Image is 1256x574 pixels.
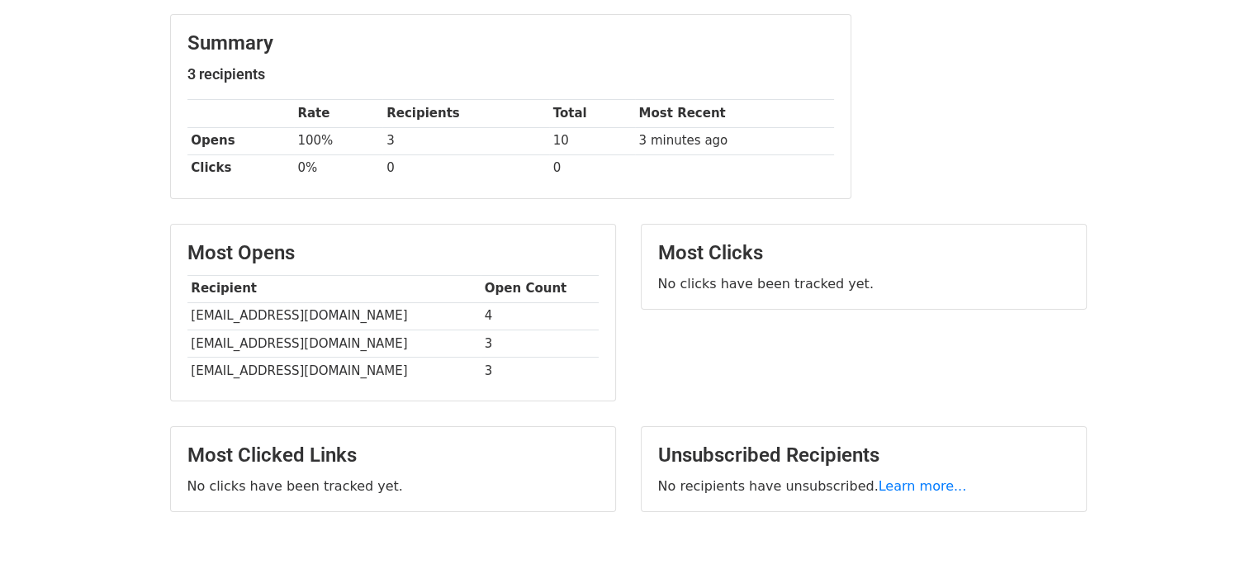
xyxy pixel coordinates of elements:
div: Widget de chat [1173,495,1256,574]
th: Recipients [382,100,549,127]
td: 0% [294,154,383,182]
td: 3 [382,127,549,154]
h3: Most Clicks [658,241,1069,265]
p: No recipients have unsubscribed. [658,477,1069,495]
td: 4 [481,302,599,330]
td: [EMAIL_ADDRESS][DOMAIN_NAME] [187,302,481,330]
p: No clicks have been tracked yet. [187,477,599,495]
td: 0 [549,154,635,182]
h5: 3 recipients [187,65,834,83]
th: Recipient [187,275,481,302]
td: 0 [382,154,549,182]
td: 10 [549,127,635,154]
h3: Summary [187,31,834,55]
th: Open Count [481,275,599,302]
td: [EMAIL_ADDRESS][DOMAIN_NAME] [187,357,481,384]
td: 3 [481,357,599,384]
td: 3 [481,330,599,357]
th: Total [549,100,635,127]
td: 100% [294,127,383,154]
a: Learn more... [879,478,967,494]
td: [EMAIL_ADDRESS][DOMAIN_NAME] [187,330,481,357]
td: 3 minutes ago [635,127,834,154]
th: Rate [294,100,383,127]
th: Opens [187,127,294,154]
h3: Unsubscribed Recipients [658,444,1069,467]
th: Clicks [187,154,294,182]
p: No clicks have been tracked yet. [658,275,1069,292]
h3: Most Opens [187,241,599,265]
iframe: Chat Widget [1173,495,1256,574]
th: Most Recent [635,100,834,127]
h3: Most Clicked Links [187,444,599,467]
